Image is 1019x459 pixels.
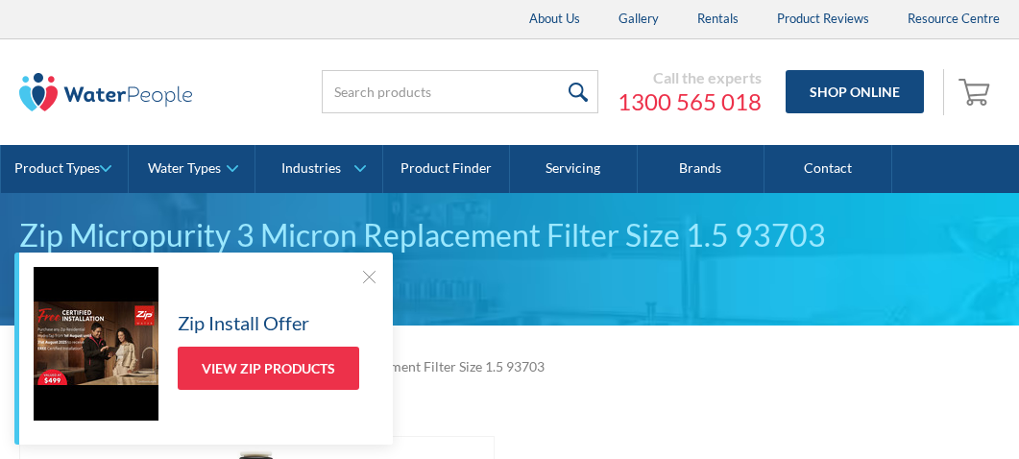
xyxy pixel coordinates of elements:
[19,212,1000,258] div: Zip Micropurity 3 Micron Replacement Filter Size 1.5 93703
[255,145,382,193] a: Industries
[786,70,924,113] a: Shop Online
[510,145,638,193] a: Servicing
[148,160,221,177] div: Water Types
[827,363,1019,459] iframe: podium webchat widget bubble
[638,145,765,193] a: Brands
[1,145,128,193] a: Product Types
[958,76,995,107] img: shopping cart
[383,145,511,193] a: Product Finder
[322,70,598,113] input: Search products
[764,145,892,193] a: Contact
[281,160,341,177] div: Industries
[618,87,762,116] a: 1300 565 018
[178,308,309,337] h5: Zip Install Offer
[178,347,359,390] a: View Zip Products
[14,160,100,177] div: Product Types
[129,145,255,193] a: Water Types
[19,73,192,111] img: The Water People
[618,68,762,87] div: Call the experts
[954,69,1000,115] a: Open empty cart
[34,267,158,421] img: Zip Install Offer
